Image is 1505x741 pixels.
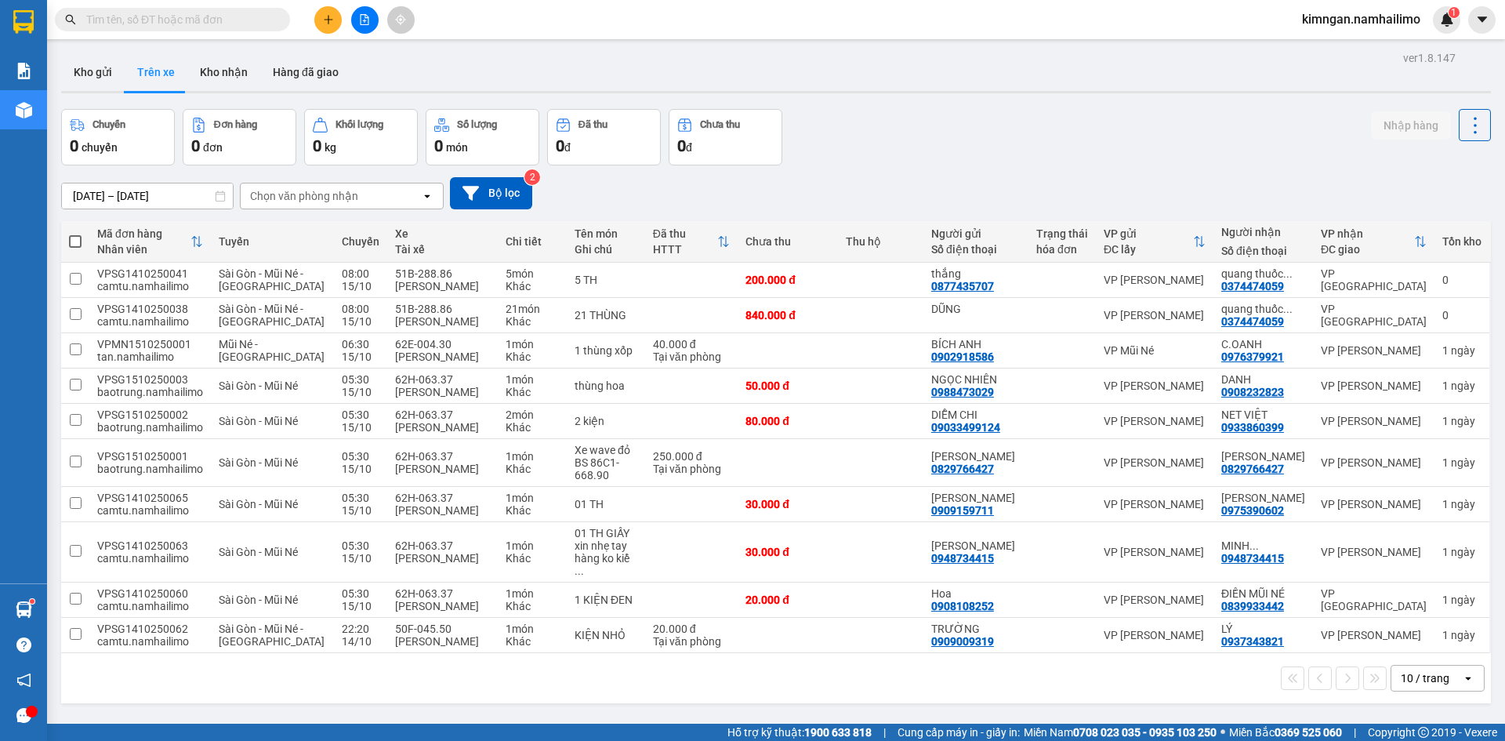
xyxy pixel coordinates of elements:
[342,623,379,635] div: 22:20
[1451,7,1456,18] span: 1
[931,243,1021,256] div: Số điện thoại
[395,492,490,504] div: 62H-063.37
[395,351,490,363] div: [PERSON_NAME]
[395,587,490,600] div: 62H-063.37
[931,635,994,648] div: 0909009319
[727,724,872,741] span: Hỗ trợ kỹ thuật:
[506,315,559,328] div: Khác
[506,587,559,600] div: 1 món
[653,635,730,648] div: Tại văn phòng
[1451,415,1475,427] span: ngày
[931,227,1021,240] div: Người gửi
[395,539,490,552] div: 62H-063.37
[931,587,1021,600] div: Hoa
[335,119,383,130] div: Khối lượng
[931,450,1021,463] div: Phương Anh
[16,102,32,118] img: warehouse-icon
[1321,243,1414,256] div: ĐC giao
[342,492,379,504] div: 05:30
[219,498,298,510] span: Sài Gòn - Mũi Né
[1451,380,1475,392] span: ngày
[1036,243,1088,256] div: hóa đơn
[1401,670,1449,686] div: 10 / trang
[745,309,830,321] div: 840.000 đ
[1275,726,1342,739] strong: 0369 525 060
[575,444,637,481] div: Xe wave đỏ BS 86C1-668.90
[1451,498,1475,510] span: ngày
[1221,463,1284,475] div: 0829766427
[1468,6,1496,34] button: caret-down
[1321,498,1427,510] div: VP [PERSON_NAME]
[931,373,1021,386] div: NGỌC NHIÊN
[65,14,76,25] span: search
[547,109,661,165] button: Đã thu0đ
[1221,245,1305,257] div: Số điện thoại
[1321,227,1414,240] div: VP nhận
[745,594,830,606] div: 20.000 đ
[1440,13,1454,27] img: icon-new-feature
[1442,594,1481,606] div: 1
[575,243,637,256] div: Ghi chú
[931,492,1021,504] div: MINH HUY
[575,527,637,539] div: 01 TH GIẤY
[1104,243,1193,256] div: ĐC lấy
[342,386,379,398] div: 15/10
[342,504,379,517] div: 15/10
[575,380,637,392] div: thùng hoa
[1036,227,1088,240] div: Trạng thái
[125,53,187,91] button: Trên xe
[653,338,730,351] div: 40.000 đ
[506,623,559,635] div: 1 món
[97,386,203,398] div: baotrung.namhailimo
[506,552,559,565] div: Khác
[931,552,994,565] div: 0948734415
[446,141,468,154] span: món
[342,409,379,421] div: 05:30
[506,351,559,363] div: Khác
[1442,274,1481,286] div: 0
[1221,315,1284,328] div: 0374474059
[686,141,692,154] span: đ
[16,637,31,652] span: question-circle
[16,673,31,688] span: notification
[395,243,490,256] div: Tài xế
[745,235,830,248] div: Chưa thu
[351,6,379,34] button: file-add
[1354,724,1356,741] span: |
[97,351,203,363] div: tan.namhailimo
[457,119,497,130] div: Số lượng
[1249,539,1259,552] span: ...
[1104,456,1206,469] div: VP [PERSON_NAME]
[677,136,686,155] span: 0
[219,380,298,392] span: Sài Gòn - Mũi Né
[700,119,740,130] div: Chưa thu
[219,303,325,328] span: Sài Gòn - Mũi Né - [GEOGRAPHIC_DATA]
[506,409,559,421] div: 2 món
[745,415,830,427] div: 80.000 đ
[575,415,637,427] div: 2 kiện
[97,463,203,475] div: baotrung.namhailimo
[395,623,490,635] div: 50F-045.50
[1104,309,1206,321] div: VP [PERSON_NAME]
[506,600,559,612] div: Khác
[61,53,125,91] button: Kho gửi
[575,539,637,577] div: xin nhẹ tay hàng ko kiểm hư ko chịu trách nhiệm
[1221,303,1305,315] div: quang thuốc 0708001532
[931,623,1021,635] div: TRƯỜNG
[506,504,559,517] div: Khác
[97,587,203,600] div: VPSG1410250060
[1451,546,1475,558] span: ngày
[575,309,637,321] div: 21 THÙNG
[342,552,379,565] div: 15/10
[556,136,564,155] span: 0
[931,539,1021,552] div: MINH NGUYỆT
[1451,456,1475,469] span: ngày
[653,623,730,635] div: 20.000 đ
[82,141,118,154] span: chuyến
[506,635,559,648] div: Khác
[1451,344,1475,357] span: ngày
[1096,221,1213,263] th: Toggle SortBy
[260,53,351,91] button: Hàng đã giao
[342,421,379,434] div: 15/10
[97,338,203,351] div: VPMN1510250001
